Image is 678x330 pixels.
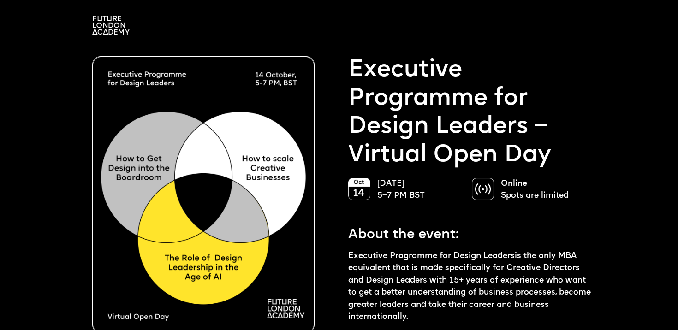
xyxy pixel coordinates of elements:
p: Executive Programme for Design Leaders – Virtual Open Day [348,56,595,170]
p: About the event: [348,220,595,245]
p: [DATE] 5–7 PM BST [377,178,462,202]
a: Executive Programme for Design Leaders [348,252,515,260]
img: A logo saying in 3 lines: Future London Academy [92,16,130,35]
p: Online Spots are limited [501,178,586,202]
